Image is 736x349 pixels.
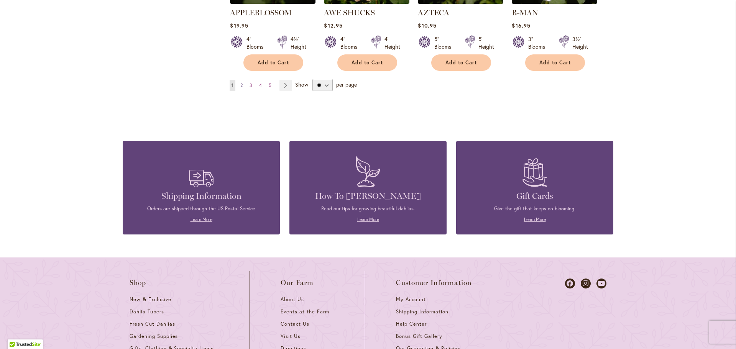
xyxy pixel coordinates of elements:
[191,216,212,222] a: Learn More
[232,82,233,88] span: 1
[238,80,245,91] a: 2
[324,22,342,29] span: $12.95
[240,82,243,88] span: 2
[336,81,357,88] span: per page
[524,216,546,222] a: Learn More
[281,333,301,339] span: Visit Us
[478,35,494,51] div: 5' Height
[130,308,164,315] span: Dahlia Tubers
[257,80,264,91] a: 4
[512,22,530,29] span: $16.95
[528,35,550,51] div: 3" Blooms
[269,82,271,88] span: 5
[396,296,426,303] span: My Account
[230,22,248,29] span: $19.95
[246,35,268,51] div: 4" Blooms
[281,321,309,327] span: Contact Us
[431,54,491,71] button: Add to Cart
[324,8,375,17] a: AWE SHUCKS
[281,296,304,303] span: About Us
[295,81,308,88] span: Show
[418,22,436,29] span: $10.95
[337,54,397,71] button: Add to Cart
[281,279,314,287] span: Our Farm
[259,82,262,88] span: 4
[243,54,303,71] button: Add to Cart
[250,82,252,88] span: 3
[396,321,427,327] span: Help Center
[301,191,435,202] h4: How To [PERSON_NAME]
[267,80,273,91] a: 5
[596,279,606,288] a: Dahlias on Youtube
[581,279,591,288] a: Dahlias on Instagram
[396,333,442,339] span: Bonus Gift Gallery
[130,279,146,287] span: Shop
[418,8,449,17] a: AZTECA
[258,59,289,66] span: Add to Cart
[301,205,435,212] p: Read our tips for growing beautiful dahlias.
[468,191,602,202] h4: Gift Cards
[134,191,268,202] h4: Shipping Information
[384,35,400,51] div: 4' Height
[445,59,477,66] span: Add to Cart
[539,59,571,66] span: Add to Cart
[248,80,254,91] a: 3
[130,296,171,303] span: New & Exclusive
[6,322,27,343] iframe: Launch Accessibility Center
[130,333,178,339] span: Gardening Supplies
[565,279,575,288] a: Dahlias on Facebook
[357,216,379,222] a: Learn More
[352,59,383,66] span: Add to Cart
[230,8,292,17] a: APPLEBLOSSOM
[281,308,329,315] span: Events at the Farm
[130,321,175,327] span: Fresh Cut Dahlias
[525,54,585,71] button: Add to Cart
[468,205,602,212] p: Give the gift that keeps on blooming.
[134,205,268,212] p: Orders are shipped through the US Postal Service
[434,35,456,51] div: 5" Blooms
[512,8,538,17] a: B-MAN
[572,35,588,51] div: 3½' Height
[396,279,472,287] span: Customer Information
[291,35,306,51] div: 4½' Height
[340,35,362,51] div: 4" Blooms
[396,308,448,315] span: Shipping Information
